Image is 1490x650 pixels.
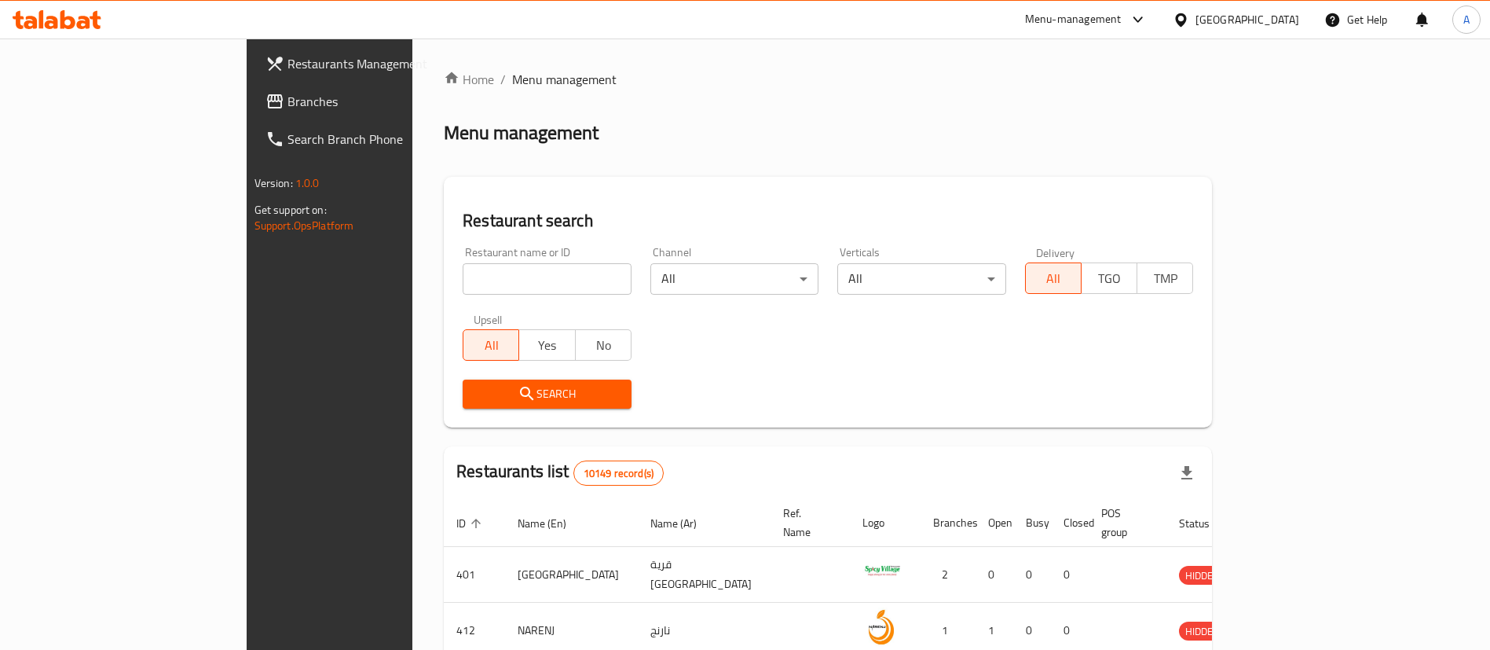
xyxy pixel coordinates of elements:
[574,466,663,481] span: 10149 record(s)
[456,460,664,486] h2: Restaurants list
[1179,622,1226,641] div: HIDDEN
[512,70,617,89] span: Menu management
[921,547,976,603] td: 2
[1137,263,1193,294] button: TMP
[463,380,632,409] button: Search
[1179,566,1226,585] div: HIDDEN
[650,263,819,295] div: All
[1032,267,1075,290] span: All
[287,130,483,149] span: Search Branch Phone
[862,552,902,591] img: Spicy Village
[470,334,513,357] span: All
[976,547,1013,603] td: 0
[1144,267,1187,290] span: TMP
[1051,547,1089,603] td: 0
[518,514,587,533] span: Name (En)
[254,200,327,220] span: Get support on:
[463,329,519,361] button: All
[1088,267,1131,290] span: TGO
[1025,10,1122,29] div: Menu-management
[1463,11,1470,28] span: A
[783,504,831,542] span: Ref. Name
[287,92,483,111] span: Branches
[837,263,1006,295] div: All
[1036,247,1075,258] label: Delivery
[1179,514,1230,533] span: Status
[463,209,1193,233] h2: Restaurant search
[850,499,921,547] th: Logo
[1179,567,1226,585] span: HIDDEN
[444,120,599,145] h2: Menu management
[253,45,496,83] a: Restaurants Management
[1013,547,1051,603] td: 0
[287,54,483,73] span: Restaurants Management
[976,499,1013,547] th: Open
[1179,622,1226,641] span: HIDDEN
[475,384,619,404] span: Search
[638,547,771,603] td: قرية [GEOGRAPHIC_DATA]
[474,314,503,325] label: Upsell
[463,263,632,295] input: Search for restaurant name or ID..
[1101,504,1148,542] span: POS group
[518,329,575,361] button: Yes
[921,499,976,547] th: Branches
[253,83,496,120] a: Branches
[444,70,1212,89] nav: breadcrumb
[295,173,320,193] span: 1.0.0
[650,514,717,533] span: Name (Ar)
[500,70,506,89] li: /
[254,215,354,236] a: Support.OpsPlatform
[254,173,293,193] span: Version:
[1168,454,1206,492] div: Export file
[1081,263,1137,294] button: TGO
[1051,499,1089,547] th: Closed
[253,120,496,158] a: Search Branch Phone
[1025,263,1082,294] button: All
[575,329,632,361] button: No
[1195,11,1299,28] div: [GEOGRAPHIC_DATA]
[505,547,638,603] td: [GEOGRAPHIC_DATA]
[862,608,902,647] img: NARENJ
[1013,499,1051,547] th: Busy
[456,514,486,533] span: ID
[573,461,664,486] div: Total records count
[582,334,625,357] span: No
[525,334,569,357] span: Yes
